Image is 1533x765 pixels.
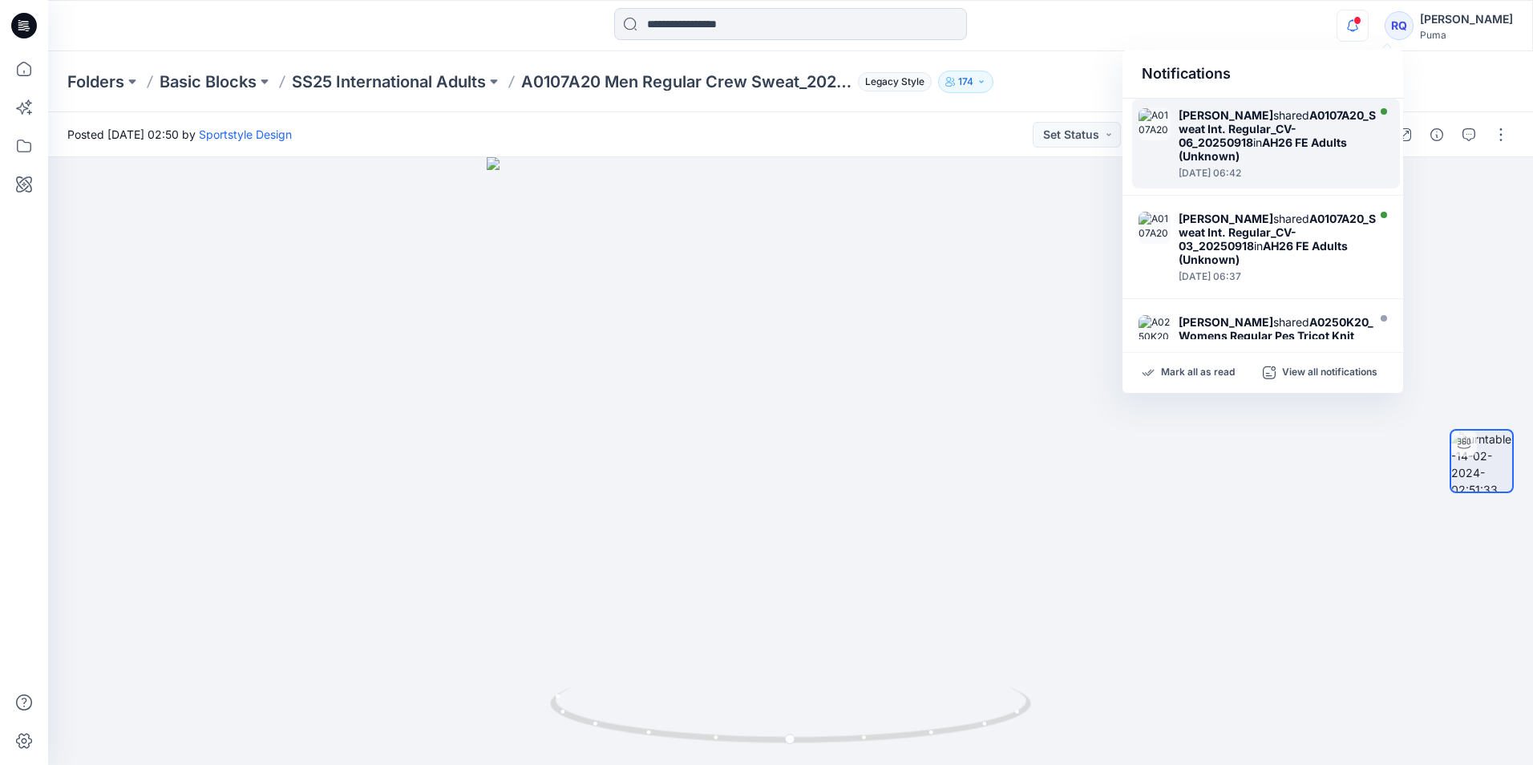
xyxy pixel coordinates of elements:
[1420,29,1513,41] div: Puma
[1161,366,1235,380] p: Mark all as read
[1179,239,1348,266] strong: AH26 FE Adults (Unknown)
[1179,271,1377,282] div: Thursday, September 18, 2025 06:37
[1179,108,1376,149] strong: A0107A20_Sweat Int. Regular_CV-06_20250918
[1179,108,1377,163] div: shared in
[1424,122,1450,148] button: Details
[1179,315,1273,329] strong: [PERSON_NAME]
[199,127,292,141] a: Sportstyle Design
[1179,212,1376,253] strong: A0107A20_Sweat Int. Regular_CV-03_20250918
[1420,10,1513,29] div: [PERSON_NAME]
[67,126,292,143] span: Posted [DATE] 02:50 by
[1179,212,1273,225] strong: [PERSON_NAME]
[938,71,993,93] button: 174
[67,71,124,93] a: Folders
[1451,431,1512,492] img: turntable-14-02-2024-02:51:33
[1139,212,1171,244] img: A0107A20_Sweat Int. Regular_CV-03_20250918
[1122,50,1403,99] div: Notifications
[1282,366,1377,380] p: View all notifications
[858,72,932,91] span: Legacy Style
[521,71,851,93] p: A0107A20 Men Regular Crew Sweat_20240104
[1179,136,1347,163] strong: AH26 FE Adults (Unknown)
[1179,108,1273,122] strong: [PERSON_NAME]
[1179,315,1377,383] div: shared in
[1385,11,1414,40] div: RQ
[958,73,973,91] p: 174
[1139,108,1171,140] img: A0107A20_Sweat Int. Regular_CV-06_20250918
[1179,168,1377,179] div: Thursday, September 18, 2025 06:42
[1139,315,1171,347] img: A0250K20_Womens Regular Pes Tricot Knit Pants_High Rise_Closed cuff_CV01
[851,71,932,93] button: Legacy Style
[160,71,257,93] a: Basic Blocks
[292,71,486,93] a: SS25 International Adults
[1179,212,1377,266] div: shared in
